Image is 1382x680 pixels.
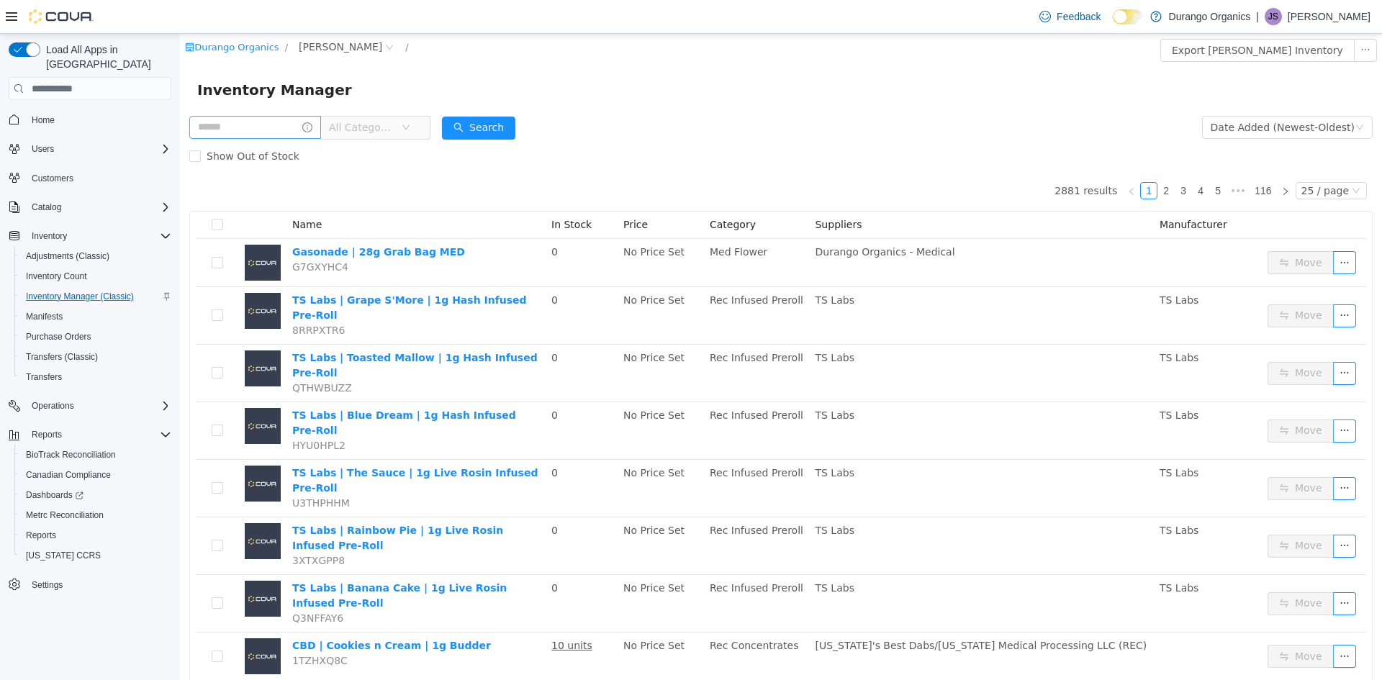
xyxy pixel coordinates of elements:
a: Feedback [1034,2,1106,31]
button: Settings [3,574,177,595]
a: Home [26,112,60,129]
span: Transfers (Classic) [26,351,98,363]
span: Purchase Orders [20,328,171,345]
span: Category [530,185,576,196]
td: Med Flower [524,205,629,253]
span: 0 [371,260,378,272]
span: Reports [26,530,56,541]
button: icon: swapMove [1088,443,1154,466]
img: TS Labs | The Sauce | 1g Live Rosin Infused Pre-Roll placeholder [65,432,101,468]
a: 2 [978,149,994,165]
td: Rec Infused Preroll [524,484,629,541]
span: Inventory Manager [17,45,181,68]
button: icon: swapMove [1088,386,1154,409]
button: icon: ellipsis [1153,386,1176,409]
a: 5 [1030,149,1046,165]
span: TS Labs [635,433,674,445]
button: Catalog [26,199,67,216]
a: CBD | Cookies n Cream | 1g Budder [112,606,311,617]
a: Reports [20,527,62,544]
input: Dark Mode [1113,9,1143,24]
span: Transfers [20,368,171,386]
span: 0 [371,433,378,445]
button: Manifests [14,307,177,327]
span: Operations [26,397,171,414]
li: Previous Page [943,148,960,166]
button: icon: ellipsis [1174,5,1197,28]
span: Dashboards [26,489,83,501]
button: Catalog [3,197,177,217]
a: TS Labs | Blue Dream | 1g Hash Infused Pre-Roll [112,376,336,402]
span: Reports [32,429,62,440]
span: Cortez [119,5,202,21]
span: Home [26,110,171,128]
p: Durango Organics [1169,8,1251,25]
span: / [105,8,108,19]
td: Rec Infused Preroll [524,311,629,368]
button: BioTrack Reconciliation [14,445,177,465]
li: 3 [995,148,1012,166]
i: icon: down [222,89,230,99]
button: Reports [3,425,177,445]
span: Transfers [26,371,62,383]
a: Manifests [20,308,68,325]
span: 0 [371,491,378,502]
li: 2881 results [875,148,937,166]
button: icon: searchSearch [262,83,335,106]
span: Settings [32,579,63,591]
img: TS Labs | Grape S'More | 1g Hash Infused Pre-Roll placeholder [65,259,101,295]
a: 116 [1070,149,1096,165]
span: G7GXYHC4 [112,227,168,239]
span: Inventory Manager (Classic) [26,291,134,302]
img: TS Labs | Rainbow Pie | 1g Live Rosin Infused Pre-Roll placeholder [65,489,101,525]
i: icon: info-circle [122,89,132,99]
span: Load All Apps in [GEOGRAPHIC_DATA] [40,42,171,71]
span: Durango Organics - Medical [635,212,774,224]
button: Inventory Count [14,266,177,286]
button: Home [3,109,177,130]
a: TS Labs | Toasted Mallow | 1g Hash Infused Pre-Roll [112,318,358,345]
span: HYU0HPL2 [112,406,166,417]
span: TS Labs [980,433,1019,445]
span: Adjustments (Classic) [26,250,109,262]
span: Settings [26,576,171,594]
span: No Price Set [443,606,505,617]
button: Inventory [26,227,73,245]
span: Inventory Manager (Classic) [20,288,171,305]
a: icon: shopDurango Organics [5,8,99,19]
a: TS Labs | Grape S'More | 1g Hash Infused Pre-Roll [112,260,347,287]
li: 2 [977,148,995,166]
button: icon: ellipsis [1153,501,1176,524]
button: Reports [14,525,177,545]
div: 25 / page [1121,149,1169,165]
span: [US_STATE]'s Best Dabs/[US_STATE] Medical Processing LLC (REC) [635,606,967,617]
i: icon: left [947,153,956,162]
span: Canadian Compliance [20,466,171,484]
a: Metrc Reconciliation [20,507,109,524]
button: Inventory Manager (Classic) [14,286,177,307]
span: Inventory Count [26,271,87,282]
a: [US_STATE] CCRS [20,547,107,564]
span: 3XTXGPP8 [112,521,165,532]
a: Settings [26,576,68,594]
button: icon: swapMove [1088,271,1154,294]
li: Next 5 Pages [1047,148,1070,166]
button: Users [26,140,60,158]
u: 10 units [371,606,412,617]
span: All Categories [149,86,214,101]
span: Reports [26,426,171,443]
a: Dashboards [14,485,177,505]
span: 1TZHXQ8C [112,621,168,633]
button: Reports [26,426,68,443]
span: Canadian Compliance [26,469,111,481]
span: Purchase Orders [26,331,91,343]
span: Inventory [32,230,67,242]
button: Transfers (Classic) [14,347,177,367]
span: No Price Set [443,376,505,387]
span: TS Labs [635,260,674,272]
span: JS [1268,8,1278,25]
span: Metrc Reconciliation [20,507,171,524]
button: Users [3,139,177,159]
span: Washington CCRS [20,547,171,564]
a: TS Labs | The Sauce | 1g Live Rosin Infused Pre-Roll [112,433,358,460]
